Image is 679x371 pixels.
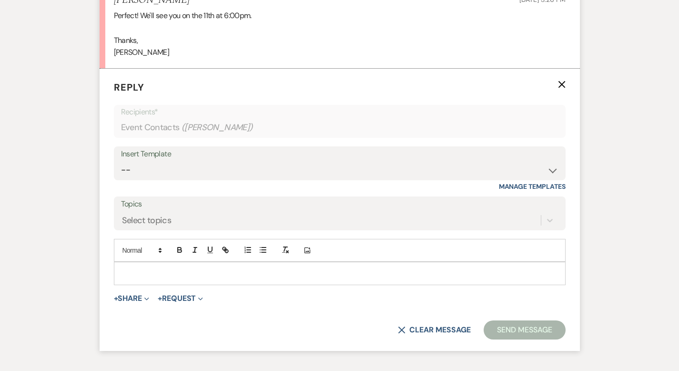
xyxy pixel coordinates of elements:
[122,214,172,227] div: Select topics
[499,182,566,191] a: Manage Templates
[114,295,150,302] button: Share
[114,34,566,47] p: Thanks,
[114,81,144,93] span: Reply
[114,295,118,302] span: +
[158,295,162,302] span: +
[121,197,558,211] label: Topics
[114,10,566,22] p: Perfect! We'll see you on the 11th at 6:00pm.
[121,147,558,161] div: Insert Template
[484,320,565,340] button: Send Message
[158,295,203,302] button: Request
[114,46,566,59] p: [PERSON_NAME]
[398,326,470,334] button: Clear message
[121,106,558,118] p: Recipients*
[182,121,253,134] span: ( [PERSON_NAME] )
[121,118,558,137] div: Event Contacts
